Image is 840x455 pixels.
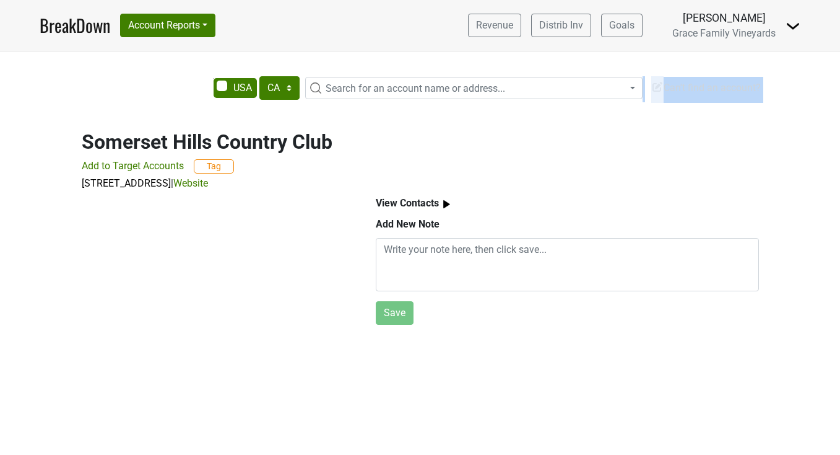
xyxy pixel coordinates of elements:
[376,301,414,325] button: Save
[194,159,234,174] button: Tag
[40,12,110,38] a: BreakDown
[786,19,800,33] img: Dropdown Menu
[82,130,759,154] h2: Somerset Hills Country Club
[120,14,215,37] button: Account Reports
[651,81,664,93] img: Edit
[82,160,184,172] span: Add to Target Accounts
[601,14,643,37] a: Goals
[82,177,171,189] a: [STREET_ADDRESS]
[531,14,591,37] a: Distrib Inv
[439,197,454,212] img: arrow_right.svg
[173,177,208,189] a: Website
[651,82,761,94] span: Can't find an account?
[82,176,759,191] p: |
[672,27,776,39] span: Grace Family Vineyards
[326,82,505,94] span: Search for an account name or address...
[376,197,439,209] b: View Contacts
[468,14,521,37] a: Revenue
[376,218,439,230] b: Add New Note
[672,10,776,26] div: [PERSON_NAME]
